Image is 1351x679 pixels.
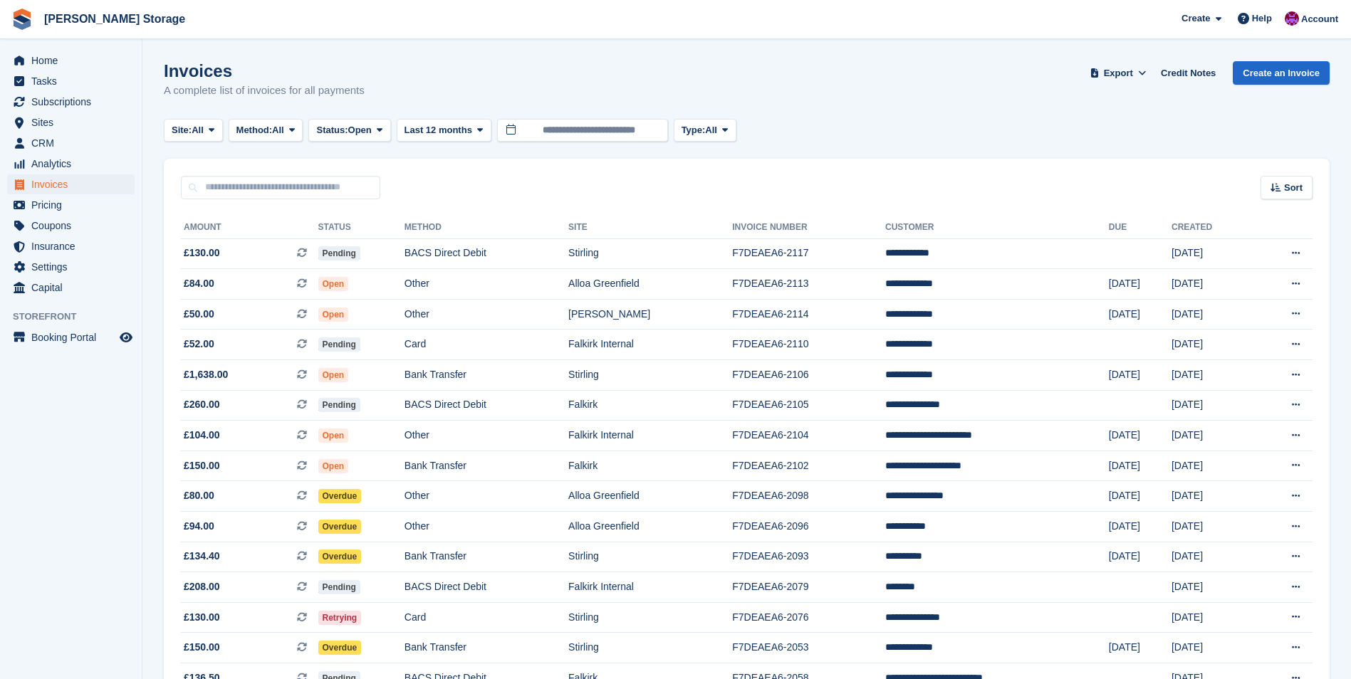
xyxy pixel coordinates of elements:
[318,246,360,260] span: Pending
[732,238,885,269] td: F7DEAEA6-2117
[31,92,117,112] span: Subscriptions
[318,520,362,534] span: Overdue
[184,307,214,322] span: £50.00
[316,123,348,137] span: Status:
[1172,451,1253,481] td: [DATE]
[732,269,885,300] td: F7DEAEA6-2113
[885,216,1109,239] th: Customer
[568,330,732,360] td: Falkirk Internal
[318,398,360,412] span: Pending
[732,481,885,512] td: F7DEAEA6-2098
[674,119,736,142] button: Type: All
[568,421,732,451] td: Falkirk Internal
[184,610,220,625] span: £130.00
[568,390,732,421] td: Falkirk
[318,549,362,564] span: Overdue
[568,269,732,300] td: Alloa Greenfield
[1285,11,1299,26] img: Audra Whitelaw
[318,580,360,594] span: Pending
[172,123,192,137] span: Site:
[682,123,706,137] span: Type:
[31,278,117,298] span: Capital
[405,238,568,269] td: BACS Direct Debit
[732,633,885,663] td: F7DEAEA6-2053
[184,488,214,503] span: £80.00
[405,330,568,360] td: Card
[1172,216,1253,239] th: Created
[7,112,135,132] a: menu
[568,633,732,663] td: Stirling
[318,277,349,291] span: Open
[568,572,732,603] td: Falkirk Internal
[31,327,117,347] span: Booking Portal
[1172,512,1253,542] td: [DATE]
[164,61,365,80] h1: Invoices
[318,216,405,239] th: Status
[568,602,732,633] td: Stirling
[31,195,117,215] span: Pricing
[705,123,717,137] span: All
[184,640,220,655] span: £150.00
[1109,269,1172,300] td: [DATE]
[405,421,568,451] td: Other
[7,236,135,256] a: menu
[318,641,362,655] span: Overdue
[1172,269,1253,300] td: [DATE]
[1109,633,1172,663] td: [DATE]
[1109,451,1172,481] td: [DATE]
[184,428,220,443] span: £104.00
[7,216,135,236] a: menu
[405,123,472,137] span: Last 12 months
[236,123,273,137] span: Method:
[1109,216,1172,239] th: Due
[31,112,117,132] span: Sites
[318,489,362,503] span: Overdue
[405,633,568,663] td: Bank Transfer
[318,611,362,625] span: Retrying
[184,246,220,260] span: £130.00
[7,257,135,277] a: menu
[1109,299,1172,330] td: [DATE]
[405,572,568,603] td: BACS Direct Debit
[7,195,135,215] a: menu
[184,549,220,564] span: £134.40
[184,519,214,534] span: £94.00
[568,451,732,481] td: Falkirk
[568,238,732,269] td: Stirling
[568,360,732,391] td: Stirling
[1252,11,1272,26] span: Help
[184,276,214,291] span: £84.00
[405,542,568,572] td: Bank Transfer
[31,51,117,70] span: Home
[1172,330,1253,360] td: [DATE]
[31,154,117,174] span: Analytics
[1104,66,1133,80] span: Export
[184,337,214,352] span: £52.00
[348,123,372,137] span: Open
[405,451,568,481] td: Bank Transfer
[405,512,568,542] td: Other
[184,397,220,412] span: £260.00
[732,390,885,421] td: F7DEAEA6-2105
[1172,542,1253,572] td: [DATE]
[318,459,349,473] span: Open
[397,119,491,142] button: Last 12 months
[31,71,117,91] span: Tasks
[1233,61,1330,85] a: Create an Invoice
[1172,602,1253,633] td: [DATE]
[1172,481,1253,512] td: [DATE]
[1172,360,1253,391] td: [DATE]
[732,421,885,451] td: F7DEAEA6-2104
[732,299,885,330] td: F7DEAEA6-2114
[732,542,885,572] td: F7DEAEA6-2093
[732,512,885,542] td: F7DEAEA6-2096
[1172,421,1253,451] td: [DATE]
[192,123,204,137] span: All
[31,133,117,153] span: CRM
[1182,11,1210,26] span: Create
[184,579,220,594] span: £208.00
[732,216,885,239] th: Invoice Number
[1109,512,1172,542] td: [DATE]
[229,119,303,142] button: Method: All
[181,216,318,239] th: Amount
